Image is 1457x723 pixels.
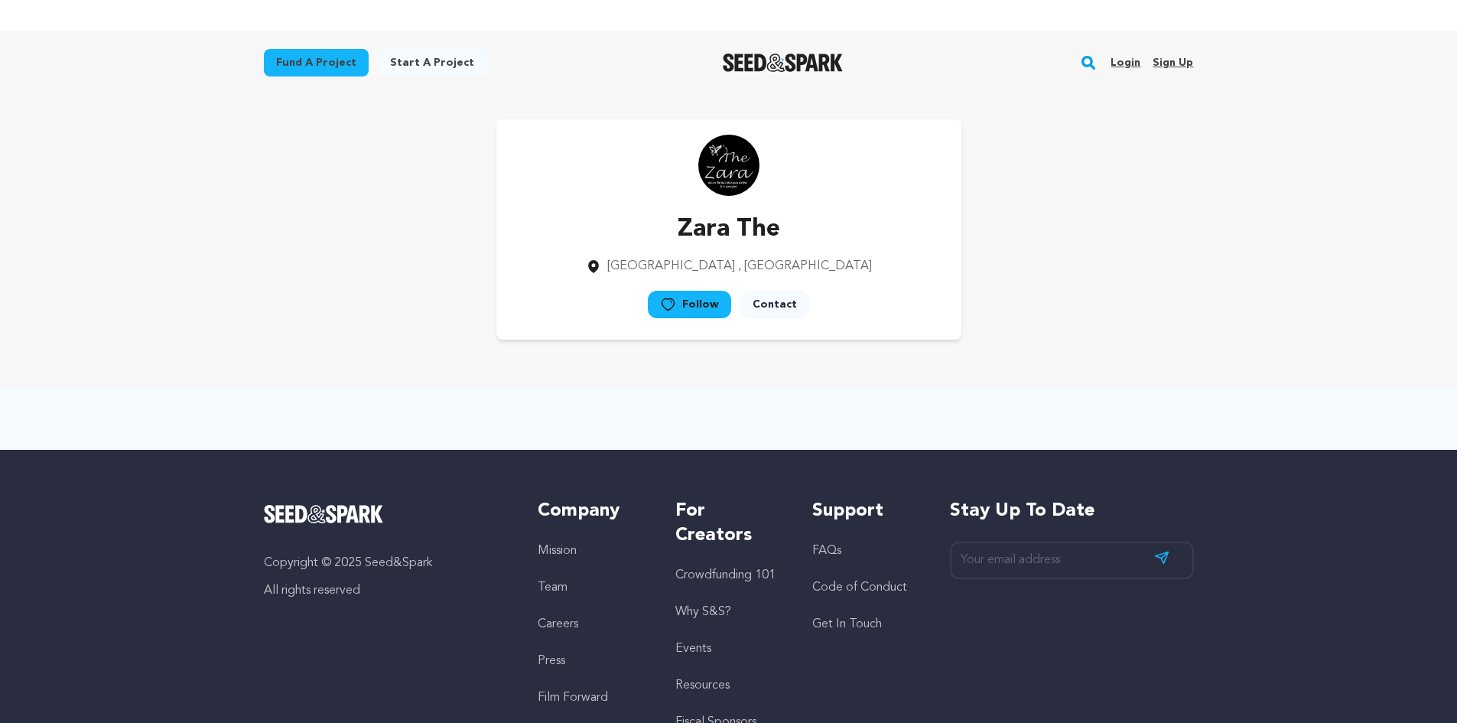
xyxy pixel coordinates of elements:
[812,499,919,523] h5: Support
[1111,50,1140,75] a: Login
[675,606,731,618] a: Why S&S?
[538,655,565,667] a: Press
[538,499,644,523] h5: Company
[675,643,711,655] a: Events
[538,692,608,704] a: Film Forward
[648,291,731,318] a: Follow
[378,49,486,77] a: Start a project
[538,581,568,594] a: Team
[950,542,1194,579] input: Your email address
[812,545,841,557] a: FAQs
[675,679,730,692] a: Resources
[950,499,1194,523] h5: Stay up to date
[740,291,809,318] a: Contact
[538,618,578,630] a: Careers
[723,54,843,72] a: Seed&Spark Homepage
[264,581,508,600] p: All rights reserved
[738,260,872,272] span: , [GEOGRAPHIC_DATA]
[264,505,508,523] a: Seed&Spark Homepage
[812,618,882,630] a: Get In Touch
[264,49,369,77] a: Fund a project
[264,554,508,572] p: Copyright © 2025 Seed&Spark
[675,499,782,548] h5: For Creators
[538,545,577,557] a: Mission
[812,581,907,594] a: Code of Conduct
[586,211,872,248] p: Zara The
[1153,50,1193,75] a: Sign up
[264,505,384,523] img: Seed&Spark Logo
[607,260,735,272] span: [GEOGRAPHIC_DATA]
[675,569,776,581] a: Crowdfunding 101
[723,54,843,72] img: Seed&Spark Logo Dark Mode
[698,135,759,196] img: https://seedandspark-static.s3.us-east-2.amazonaws.com/images/User/002/305/461/medium/eb2179df7dd...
